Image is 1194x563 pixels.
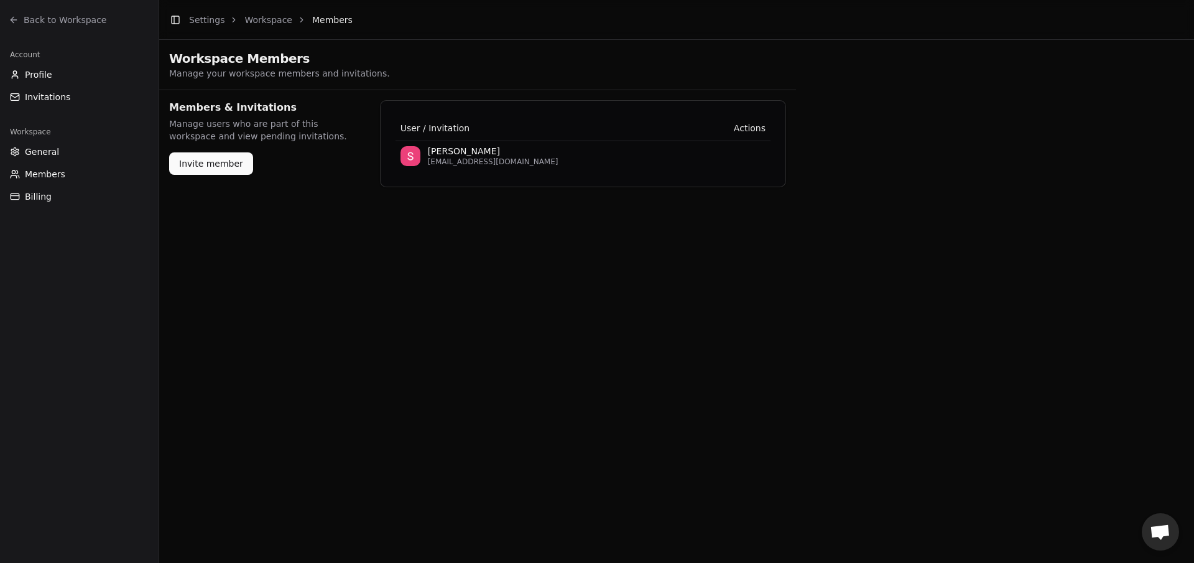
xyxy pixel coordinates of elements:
button: Members [5,164,154,184]
span: Members [25,168,65,180]
span: [PERSON_NAME] [428,146,691,157]
nav: breadcrumb [189,14,353,26]
a: Workspace [244,15,292,25]
a: Settings [189,15,224,25]
span: Billing [25,190,52,203]
button: Invite member [169,152,253,175]
h2: Members & Invitations [169,100,365,115]
div: Workspace [5,122,154,142]
div: Account [5,45,154,65]
button: Invitations [5,87,154,107]
h1: Workspace Members [169,50,786,67]
span: Back to Workspace [24,14,106,26]
span: Invitations [25,91,70,103]
th: Actions [696,116,771,141]
div: Açık sohbet [1142,513,1179,551]
p: Manage your workspace members and invitations. [169,67,786,80]
th: User / Invitation [396,116,696,141]
p: Manage users who are part of this workspace and view pending invitations. [169,118,365,142]
button: Billing [5,187,154,207]
span: Profile [25,68,52,81]
a: Back to Workspace [5,10,154,30]
img: Serhat sayat [400,146,420,166]
span: Members [312,14,353,26]
span: General [25,146,59,158]
span: [EMAIL_ADDRESS][DOMAIN_NAME] [428,157,691,167]
button: General [5,142,154,162]
button: Profile [5,65,154,85]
